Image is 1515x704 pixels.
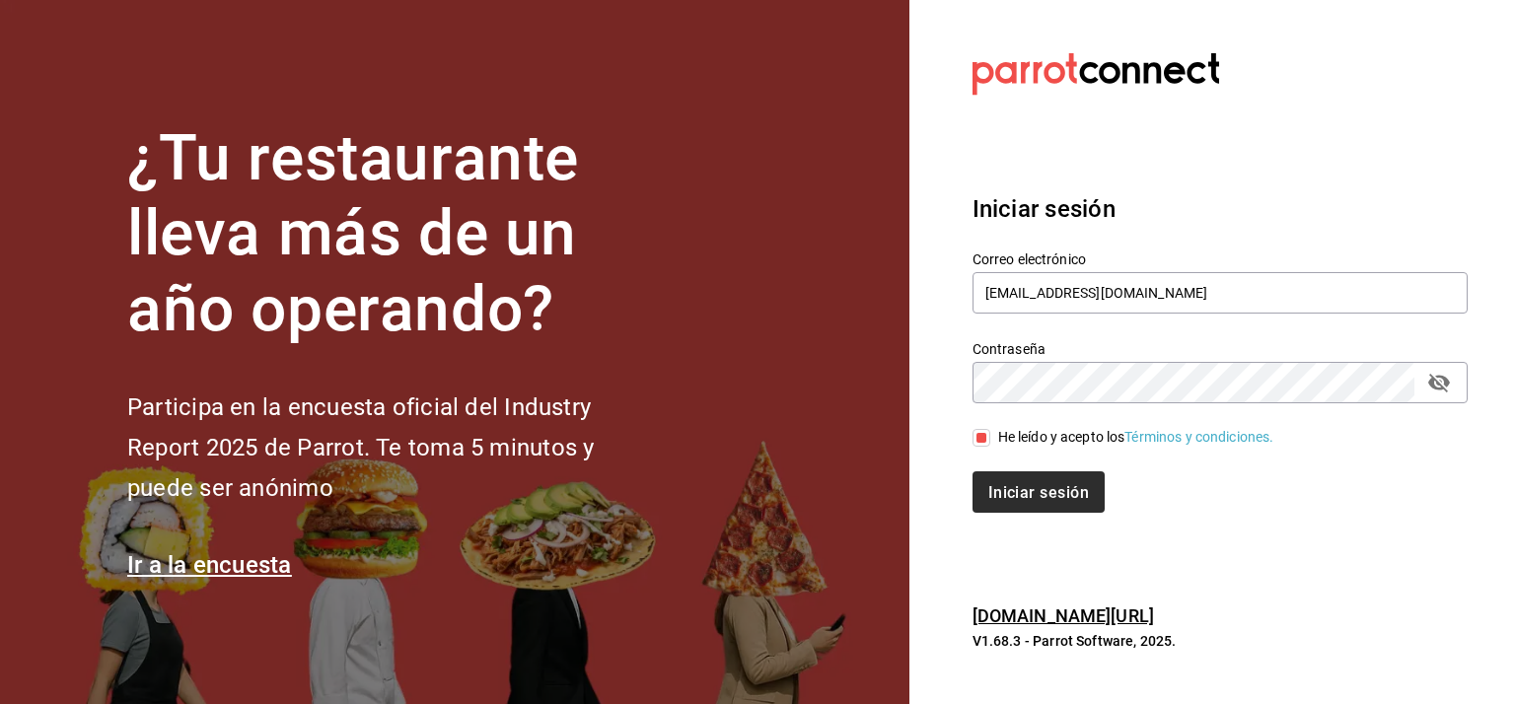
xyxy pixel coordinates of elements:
font: He leído y acepto los [998,429,1125,445]
font: V1.68.3 - Parrot Software, 2025. [973,633,1177,649]
font: Iniciar sesión [973,195,1116,223]
font: Correo electrónico [973,250,1086,266]
font: Contraseña [973,340,1046,356]
font: Iniciar sesión [988,483,1089,502]
a: Ir a la encuesta [127,551,292,579]
button: campo de contraseña [1422,366,1456,399]
a: [DOMAIN_NAME][URL] [973,605,1154,626]
font: Participa en la encuesta oficial del Industry Report 2025 de Parrot. Te toma 5 minutos y puede se... [127,393,594,502]
input: Ingresa tu correo electrónico [973,272,1468,314]
button: Iniciar sesión [973,471,1105,513]
a: Términos y condiciones. [1124,429,1273,445]
font: ¿Tu restaurante lleva más de un año operando? [127,121,579,347]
